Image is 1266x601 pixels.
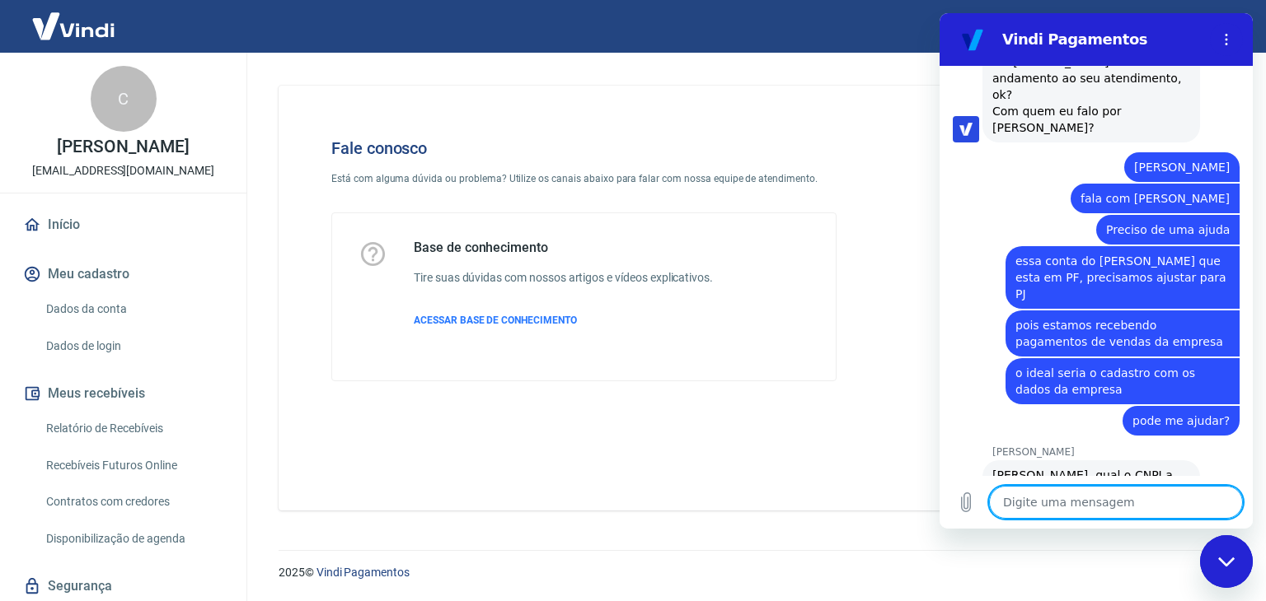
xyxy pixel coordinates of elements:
[91,66,157,132] div: C
[414,269,713,287] h6: Tire suas dúvidas com nossos artigos e vídeos explicativos.
[331,138,837,158] h4: Fale conosco
[331,171,837,186] p: Está com alguma dúvida ou problema? Utilize os canais abaixo para falar com nossa equipe de atend...
[40,485,227,519] a: Contratos com credores
[1187,12,1246,42] button: Sair
[1200,535,1253,588] iframe: Botão para abrir a janela de mensagens, conversa em andamento
[40,412,227,445] a: Relatório de Recebíveis
[279,564,1226,581] p: 2025 ©
[414,240,713,256] h5: Base de conhecimento
[20,375,227,412] button: Meus recebíveis
[20,1,127,51] img: Vindi
[40,329,227,363] a: Dados de login
[40,449,227,482] a: Recebíveis Futuros Online
[316,566,410,579] a: Vindi Pagamentos
[940,13,1253,529] iframe: Janela de mensagens
[414,313,713,328] a: ACESSAR BASE DE CONHECIMENTO
[57,138,189,156] p: [PERSON_NAME]
[40,522,227,556] a: Disponibilização de agenda
[907,112,1157,332] img: Fale conosco
[32,162,214,179] p: [EMAIL_ADDRESS][DOMAIN_NAME]
[414,314,577,326] span: ACESSAR BASE DE CONHECIMENTO
[40,292,227,326] a: Dados da conta
[20,207,227,243] a: Início
[20,256,227,292] button: Meu cadastro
